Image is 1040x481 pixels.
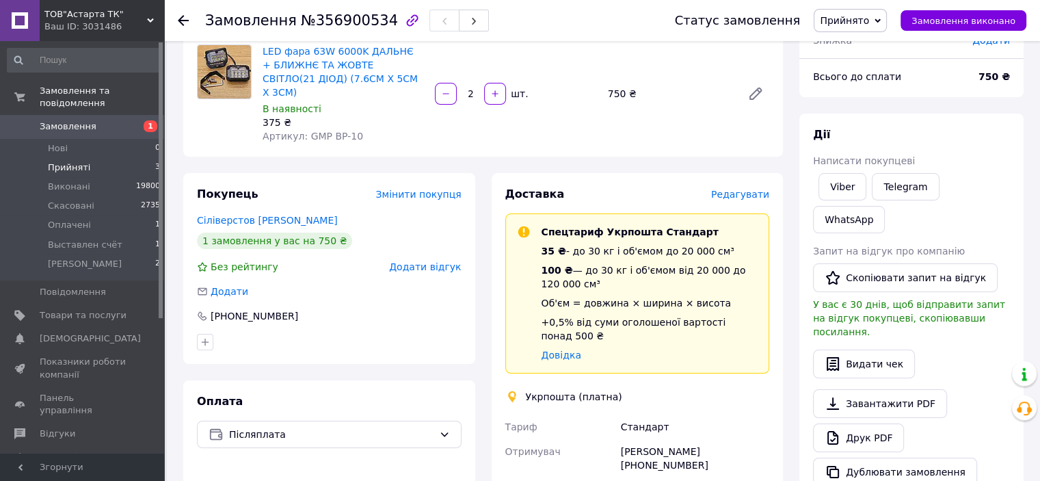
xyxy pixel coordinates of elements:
[813,424,904,452] a: Друк PDF
[209,309,299,323] div: [PHONE_NUMBER]
[229,427,434,442] span: Післяплата
[505,446,561,457] span: Отримувач
[813,263,998,292] button: Скопіювати запит на відгук
[40,309,126,322] span: Товари та послуги
[542,296,758,310] div: Об'єм = довжина × ширина × висота
[263,103,321,114] span: В наявності
[820,15,869,26] span: Прийнято
[197,233,352,249] div: 1 замовлення у вас на 750 ₴
[141,200,160,212] span: 2735
[136,181,160,193] span: 19800
[48,161,90,174] span: Прийняті
[44,21,164,33] div: Ваш ID: 3031486
[742,80,769,107] a: Редагувати
[813,35,852,46] span: Знижка
[542,350,581,361] a: Довідка
[505,187,565,200] span: Доставка
[813,246,965,257] span: Запит на відгук про компанію
[978,71,1010,82] b: 750 ₴
[198,45,251,99] img: LED фара 63W 6000K ДАЛЬНЄ + БЛИЖНЄ ТА ЖОВТЕ СВІТЛО(21 ДІОД) (7.6СМ Х 5СМ Х 3СМ)
[155,142,160,155] span: 0
[872,173,939,200] a: Telegram
[263,46,418,98] a: LED фара 63W 6000K ДАЛЬНЄ + БЛИЖНЄ ТА ЖОВТЕ СВІТЛО(21 ДІОД) (7.6СМ Х 5СМ Х 3СМ)
[911,16,1015,26] span: Замовлення виконано
[197,395,243,408] span: Оплата
[542,246,566,257] span: 35 ₴
[155,219,160,231] span: 1
[48,181,90,193] span: Виконані
[197,187,258,200] span: Покупець
[155,161,160,174] span: 3
[40,356,126,380] span: Показники роботи компанії
[542,244,758,258] div: - до 30 кг і об'ємом до 20 000 см³
[818,173,866,200] a: Viber
[522,390,626,404] div: Укрпошта (платна)
[507,87,529,101] div: шт.
[44,8,147,21] span: ТОВ"Астарта ТК"
[813,128,830,141] span: Дії
[40,333,141,345] span: [DEMOGRAPHIC_DATA]
[542,315,758,343] div: +0,5% від суми оголошеної вартості понад 500 ₴
[211,261,278,272] span: Без рейтингу
[618,439,772,478] div: [PERSON_NAME] [PHONE_NUMBER]
[48,239,122,251] span: Выставлен счёт
[542,226,719,237] span: Спецтариф Укрпошта Стандарт
[301,12,398,29] span: №356900534
[813,155,915,166] span: Написати покупцеві
[155,239,160,251] span: 1
[813,206,885,233] a: WhatsApp
[813,299,1005,337] span: У вас є 30 днів, щоб відправити запит на відгук покупцеві, скопіювавши посилання.
[602,84,736,103] div: 750 ₴
[40,286,106,298] span: Повідомлення
[40,428,75,440] span: Відгуки
[376,189,462,200] span: Змінити покупця
[205,12,297,29] span: Замовлення
[48,219,91,231] span: Оплачені
[972,35,1010,46] span: Додати
[48,200,94,212] span: Скасовані
[813,350,915,378] button: Видати чек
[675,14,801,27] div: Статус замовлення
[40,85,164,109] span: Замовлення та повідомлення
[197,215,338,226] a: Сіліверстов [PERSON_NAME]
[144,120,157,132] span: 1
[389,261,461,272] span: Додати відгук
[711,189,769,200] span: Редагувати
[618,415,772,439] div: Стандарт
[40,120,96,133] span: Замовлення
[263,131,363,142] span: Артикул: GMP BP-10
[7,48,161,73] input: Пошук
[155,258,160,270] span: 2
[178,14,189,27] div: Повернутися назад
[263,116,424,129] div: 375 ₴
[48,142,68,155] span: Нові
[505,421,537,432] span: Тариф
[40,451,77,463] span: Покупці
[813,71,901,82] span: Всього до сплати
[542,265,573,276] span: 100 ₴
[40,392,126,417] span: Панель управління
[542,263,758,291] div: — до 30 кг і об'ємом від 20 000 до 120 000 см³
[813,389,947,418] a: Завантажити PDF
[48,258,122,270] span: [PERSON_NAME]
[901,10,1026,31] button: Замовлення виконано
[211,286,248,297] span: Додати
